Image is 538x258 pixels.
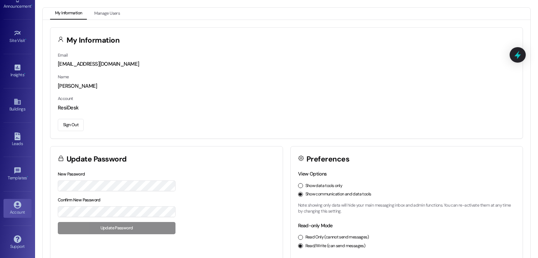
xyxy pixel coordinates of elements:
[4,96,32,115] a: Buildings
[58,119,84,131] button: Sign Out
[58,171,85,177] label: New Password
[305,243,366,249] label: Read/Write (can send messages)
[24,71,25,76] span: •
[4,27,32,46] a: Site Visit •
[305,183,343,189] label: Show data tools only
[31,3,32,8] span: •
[67,37,120,44] h3: My Information
[58,60,515,68] div: [EMAIL_ADDRESS][DOMAIN_NAME]
[305,191,371,198] label: Show communication and data tools
[305,234,369,241] label: Read Only (cannot send messages)
[58,197,101,203] label: Confirm New Password
[4,233,32,252] a: Support
[25,37,26,42] span: •
[58,52,68,58] label: Email
[4,165,32,184] a: Templates •
[58,83,515,90] div: [PERSON_NAME]
[298,171,327,177] label: View Options
[4,62,32,80] a: Insights •
[4,199,32,218] a: Account
[27,174,28,179] span: •
[50,8,87,20] button: My Information
[58,104,515,112] div: ResiDesk
[298,202,516,215] p: Note: showing only data will hide your main messaging inbox and admin functions. You can re-activ...
[4,130,32,149] a: Leads
[58,96,73,101] label: Account
[67,156,127,163] h3: Update Password
[298,222,333,229] label: Read-only Mode
[89,8,125,20] button: Manage Users
[58,74,69,80] label: Name
[306,156,349,163] h3: Preferences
